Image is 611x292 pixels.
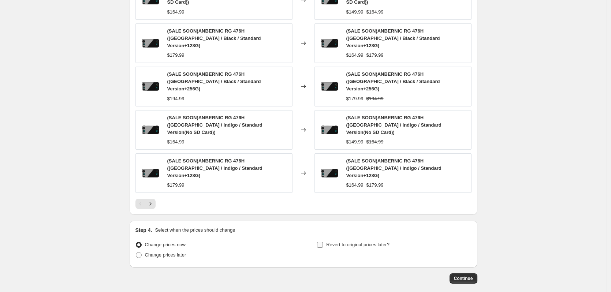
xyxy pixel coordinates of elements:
span: (SALE SOON)ANBERNIC RG 476H ([GEOGRAPHIC_DATA] / Black / Standard Version+256G) [167,71,261,91]
strike: $179.99 [366,52,384,59]
div: $164.99 [167,138,185,146]
button: Next [145,199,156,209]
span: Change prices now [145,242,186,247]
strike: $164.99 [366,8,384,16]
strike: $164.99 [366,138,384,146]
div: $179.99 [167,181,185,189]
span: (SALE SOON)ANBERNIC RG 476H ([GEOGRAPHIC_DATA] / Indigo / Standard Version(No SD Card)) [167,115,262,135]
img: RG476H_80x.png [139,162,161,184]
span: Continue [454,276,473,281]
span: (SALE SOON)ANBERNIC RG 476H ([GEOGRAPHIC_DATA] / Black / Standard Version+128G) [167,28,261,48]
strike: $179.99 [366,181,384,189]
span: Revert to original prices later? [326,242,390,247]
img: RG476H_80x.png [139,119,161,141]
div: $149.99 [346,8,364,16]
img: RG476H_80x.png [318,75,340,97]
span: (SALE SOON)ANBERNIC RG 476H ([GEOGRAPHIC_DATA] / Black / Standard Version+128G) [346,28,440,48]
span: Change prices later [145,252,186,258]
nav: Pagination [135,199,156,209]
p: Select when the prices should change [155,227,235,234]
div: $179.99 [346,95,364,102]
img: RG476H_80x.png [318,119,340,141]
div: $194.99 [167,95,185,102]
div: $149.99 [346,138,364,146]
div: $179.99 [167,52,185,59]
img: RG476H_80x.png [139,32,161,54]
img: RG476H_80x.png [139,75,161,97]
button: Continue [450,273,477,284]
span: (SALE SOON)ANBERNIC RG 476H ([GEOGRAPHIC_DATA] / Indigo / Standard Version(No SD Card)) [346,115,442,135]
h2: Step 4. [135,227,152,234]
img: RG476H_80x.png [318,162,340,184]
span: (SALE SOON)ANBERNIC RG 476H ([GEOGRAPHIC_DATA] / Indigo / Standard Version+128G) [167,158,262,178]
strike: $194.99 [366,95,384,102]
div: $164.99 [346,181,364,189]
img: RG476H_80x.png [318,32,340,54]
span: (SALE SOON)ANBERNIC RG 476H ([GEOGRAPHIC_DATA] / Indigo / Standard Version+128G) [346,158,442,178]
span: (SALE SOON)ANBERNIC RG 476H ([GEOGRAPHIC_DATA] / Black / Standard Version+256G) [346,71,440,91]
div: $164.99 [346,52,364,59]
div: $164.99 [167,8,185,16]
